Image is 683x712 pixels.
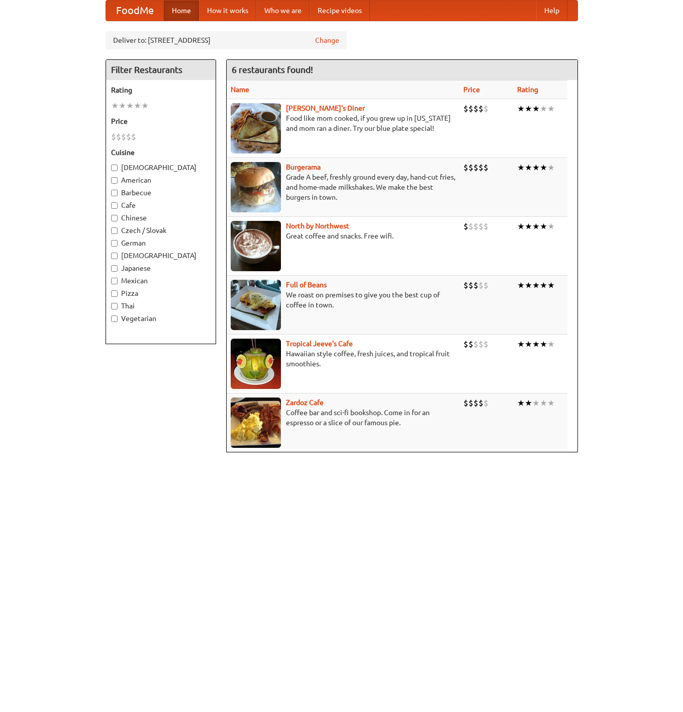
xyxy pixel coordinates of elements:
[286,340,353,348] a: Tropical Jeeve's Cafe
[536,1,567,21] a: Help
[141,100,149,111] li: ★
[532,280,540,291] li: ★
[231,349,455,369] p: Hawaiian style coffee, fresh juices, and tropical fruit smoothies.
[532,162,540,173] li: ★
[463,280,468,291] li: $
[517,221,525,232] li: ★
[547,280,555,291] li: ★
[483,221,489,232] li: $
[286,104,365,112] b: [PERSON_NAME]'s Diner
[286,281,327,289] a: Full of Beans
[517,103,525,114] li: ★
[119,100,126,111] li: ★
[231,290,455,310] p: We roast on premises to give you the best cup of coffee in town.
[532,398,540,409] li: ★
[540,339,547,350] li: ★
[463,339,468,350] li: $
[111,240,118,247] input: German
[473,221,478,232] li: $
[111,276,211,286] label: Mexican
[116,131,121,142] li: $
[483,162,489,173] li: $
[111,238,211,248] label: German
[478,339,483,350] li: $
[126,100,134,111] li: ★
[111,290,118,297] input: Pizza
[525,398,532,409] li: ★
[121,131,126,142] li: $
[111,213,211,223] label: Chinese
[111,301,211,311] label: Thai
[111,251,211,261] label: [DEMOGRAPHIC_DATA]
[468,339,473,350] li: $
[547,103,555,114] li: ★
[111,177,118,184] input: American
[517,280,525,291] li: ★
[478,162,483,173] li: $
[111,116,211,126] h5: Price
[525,221,532,232] li: ★
[111,190,118,196] input: Barbecue
[473,162,478,173] li: $
[131,131,136,142] li: $
[111,175,211,185] label: American
[468,280,473,291] li: $
[111,131,116,142] li: $
[540,103,547,114] li: ★
[231,162,281,212] img: burgerama.jpg
[478,221,483,232] li: $
[473,103,478,114] li: $
[231,231,455,241] p: Great coffee and snacks. Free wifi.
[483,280,489,291] li: $
[478,280,483,291] li: $
[483,398,489,409] li: $
[517,398,525,409] li: ★
[517,339,525,350] li: ★
[540,221,547,232] li: ★
[111,303,118,309] input: Thai
[310,1,370,21] a: Recipe videos
[231,280,281,330] img: beans.jpg
[540,162,547,173] li: ★
[111,288,211,298] label: Pizza
[463,86,480,94] a: Price
[468,162,473,173] li: $
[525,339,532,350] li: ★
[473,339,478,350] li: $
[232,65,313,74] ng-pluralize: 6 restaurants found!
[231,408,455,428] p: Coffee bar and sci-fi bookshop. Come in for an espresso or a slice of our famous pie.
[111,100,119,111] li: ★
[111,263,211,273] label: Japanese
[164,1,199,21] a: Home
[525,103,532,114] li: ★
[463,221,468,232] li: $
[231,172,455,202] p: Grade A beef, freshly ground every day, hand-cut fries, and home-made milkshakes. We make the bes...
[468,221,473,232] li: $
[547,339,555,350] li: ★
[231,113,455,133] p: Food like mom cooked, if you grew up in [US_STATE] and mom ran a diner. Try our blue plate special!
[547,221,555,232] li: ★
[473,280,478,291] li: $
[111,200,211,210] label: Cafe
[286,222,349,230] a: North by Northwest
[126,131,131,142] li: $
[478,398,483,409] li: $
[111,202,118,209] input: Cafe
[463,103,468,114] li: $
[540,280,547,291] li: ★
[532,221,540,232] li: ★
[111,188,211,198] label: Barbecue
[111,253,118,259] input: [DEMOGRAPHIC_DATA]
[525,280,532,291] li: ★
[540,398,547,409] li: ★
[256,1,310,21] a: Who we are
[468,103,473,114] li: $
[517,86,538,94] a: Rating
[532,339,540,350] li: ★
[134,100,141,111] li: ★
[111,227,118,234] input: Czech / Slovak
[231,221,281,271] img: north.jpg
[315,35,339,45] a: Change
[517,162,525,173] li: ★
